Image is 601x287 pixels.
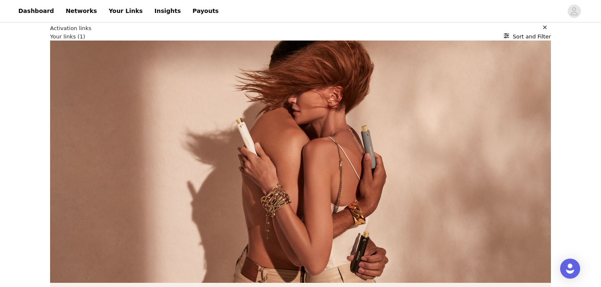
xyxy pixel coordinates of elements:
a: Networks [61,2,102,20]
h1: Activation links [50,24,91,33]
a: Dashboard [13,2,59,20]
h2: Your links (1) [50,33,85,41]
div: avatar [570,5,578,18]
a: Payouts [187,2,224,20]
a: Insights [149,2,186,20]
div: Open Intercom Messenger [560,259,580,279]
a: Your Links [104,2,148,20]
button: Sort and Filter [504,33,551,41]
